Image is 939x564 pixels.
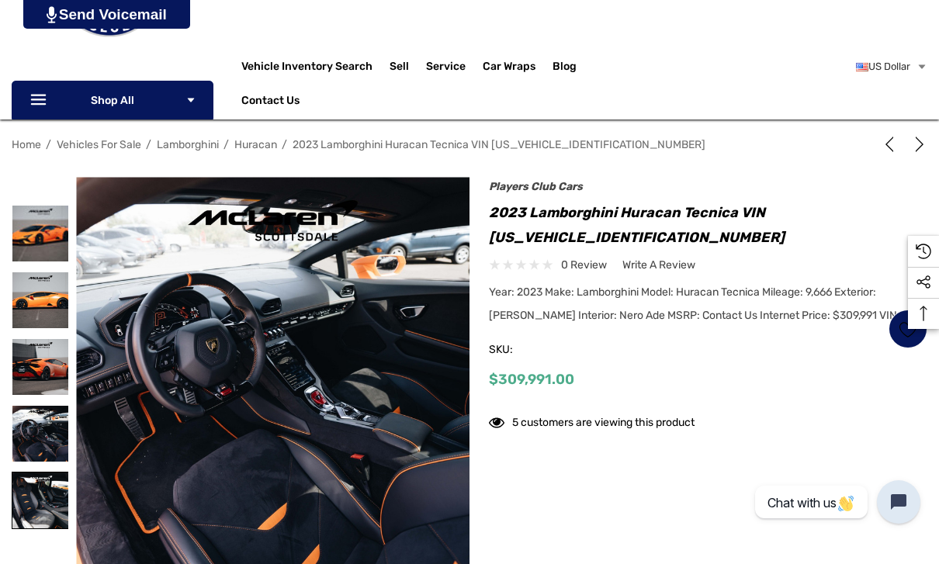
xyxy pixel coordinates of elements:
svg: Icon Line [29,92,52,109]
svg: Top [908,306,939,321]
span: Year: 2023 Make: Lamborghini Model: Huracan Tecnica Mileage: 9,666 Exterior: [PERSON_NAME] Interi... [489,285,910,322]
a: Previous [882,137,903,152]
span: 0 review [561,255,607,275]
a: USD [856,51,927,82]
span: Car Wraps [483,60,535,77]
svg: Social Media [916,275,931,290]
a: Contact Us [241,94,300,111]
img: PjwhLS0gR2VuZXJhdG9yOiBHcmF2aXQuaW8gLS0+PHN2ZyB4bWxucz0iaHR0cDovL3d3dy53My5vcmcvMjAwMC9zdmciIHhtb... [47,6,57,23]
p: Shop All [12,81,213,119]
img: For Sale 2023 Lamborghini Huracan Tecnica VIN ZHWUB6ZF6PLA23825 [12,339,68,395]
span: $309,991.00 [489,371,574,388]
img: For Sale 2023 Lamborghini Huracan Tecnica VIN ZHWUB6ZF6PLA23825 [12,406,68,462]
a: Blog [553,60,577,77]
a: Vehicles For Sale [57,138,141,151]
a: Lamborghini [157,138,219,151]
h1: 2023 Lamborghini Huracan Tecnica VIN [US_VEHICLE_IDENTIFICATION_NUMBER] [489,200,927,250]
a: Next [906,137,927,152]
svg: Wish List [899,320,917,338]
span: SKU: [489,339,567,361]
a: Sell [390,51,426,82]
div: 5 customers are viewing this product [489,408,695,432]
a: Vehicle Inventory Search [241,60,372,77]
a: Write a Review [622,255,695,275]
a: Home [12,138,41,151]
a: Players Club Cars [489,180,583,193]
span: Sell [390,60,409,77]
a: Car Wraps [483,51,553,82]
span: Write a Review [622,258,695,272]
a: 2023 Lamborghini Huracan Tecnica VIN [US_VEHICLE_IDENTIFICATION_NUMBER] [293,138,705,151]
svg: Icon Arrow Down [185,95,196,106]
a: Wish List [889,310,927,348]
a: Service [426,60,466,77]
nav: Breadcrumb [12,131,927,158]
img: For Sale 2023 Lamborghini Huracan Tecnica VIN ZHWUB6ZF6PLA23825 [12,472,68,528]
svg: Recently Viewed [916,244,931,259]
img: For Sale 2023 Lamborghini Huracan Tecnica VIN ZHWUB6ZF6PLA23825 [12,272,68,328]
img: For Sale 2023 Lamborghini Huracan Tecnica VIN ZHWUB6ZF6PLA23825 [12,206,68,261]
a: Huracan [234,138,277,151]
